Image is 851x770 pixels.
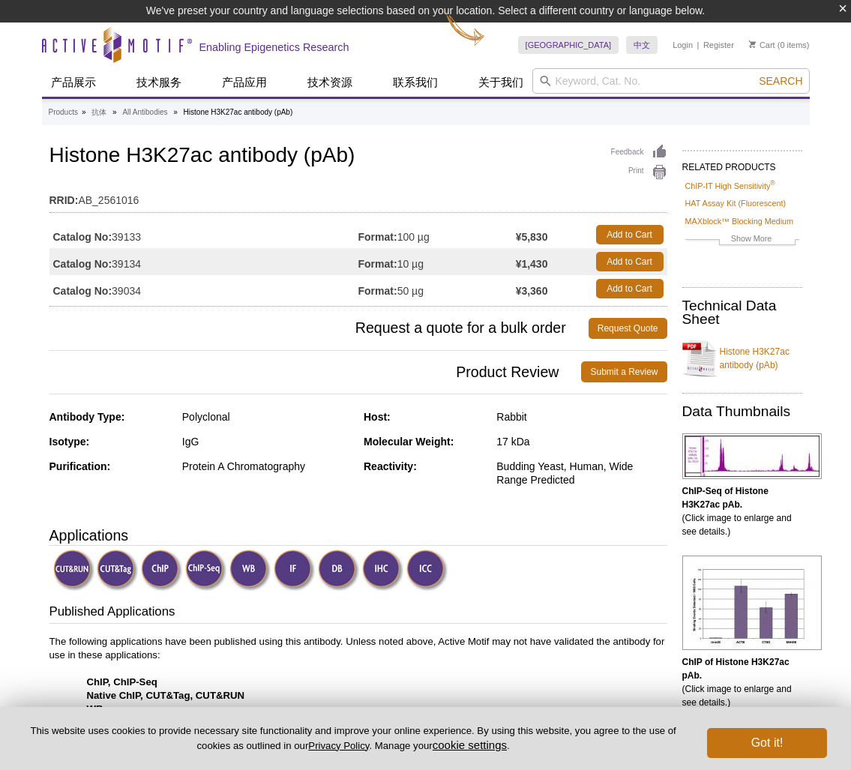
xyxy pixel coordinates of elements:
strong: Isotype: [49,436,90,448]
li: (0 items) [749,36,810,54]
h2: Data Thumbnails [682,405,802,418]
td: 39133 [49,221,358,248]
button: cookie settings [433,739,507,751]
a: 产品展示 [42,68,105,97]
div: Protein A Chromatography [182,460,352,473]
a: ChIP-IT High Sensitivity® [685,179,775,193]
a: 技术资源 [298,68,361,97]
td: AB_2561016 [49,184,667,208]
li: » [112,108,117,116]
button: Got it! [707,728,827,758]
strong: ¥1,430 [516,257,548,271]
td: 39034 [49,275,358,302]
a: 联系我们 [384,68,447,97]
a: Add to Cart [596,225,664,244]
span: Request a quote for a bulk order [49,318,589,339]
a: Cart [749,40,775,50]
strong: Reactivity: [364,460,417,472]
li: | [697,36,700,54]
strong: ChIP, ChIP-Seq [87,676,157,688]
img: ChIP Validated [141,550,182,591]
strong: Format: [358,257,397,271]
strong: Catalog No: [53,257,112,271]
strong: Catalog No: [53,230,112,244]
div: Budding Yeast, Human, Wide Range Predicted [496,460,667,487]
li: » [82,108,86,116]
h2: RELATED PRODUCTS [682,150,802,177]
td: 10 µg [358,248,516,275]
strong: Catalog No: [53,284,112,298]
a: HAT Assay Kit (Fluorescent) [685,196,787,210]
strong: Native ChIP, CUT&Tag, CUT&RUN [87,690,245,701]
a: Privacy Policy [308,740,369,751]
li: Histone H3K27ac antibody (pAb) [184,108,293,116]
div: 17 kDa [496,435,667,448]
img: CUT&RUN Validated [53,550,94,591]
strong: Antibody Type: [49,411,125,423]
h1: Histone H3K27ac antibody (pAb) [49,144,667,169]
img: Your Cart [749,40,756,48]
strong: ¥3,360 [516,284,548,298]
img: Immunohistochemistry Validated [362,550,403,591]
a: Submit a Review [581,361,667,382]
img: Dot Blot Validated [318,550,359,591]
strong: WB [87,703,103,715]
input: Keyword, Cat. No. [532,68,810,94]
td: 50 µg [358,275,516,302]
img: ChIP-Seq Validated [185,550,226,591]
a: Print [611,164,667,181]
span: Search [759,75,802,87]
h2: Enabling Epigenetics Research [199,40,349,54]
img: Histone H3K27ac antibody (pAb) tested by ChIP-Seq. [682,433,822,479]
h3: Published Applications [49,603,667,624]
sup: ® [770,179,775,187]
a: Add to Cart [596,252,664,271]
a: Histone H3K27ac antibody (pAb) [682,336,802,381]
img: Immunocytochemistry Validated [406,550,448,591]
a: Products [49,106,78,119]
a: All Antibodies [122,106,167,119]
a: 中文 [626,36,658,54]
p: (Click image to enlarge and see details.) [682,484,802,538]
button: Search [754,74,807,88]
img: CUT&Tag Validated [97,550,138,591]
span: Product Review [49,361,582,382]
strong: ¥5,830 [516,230,548,244]
a: 抗体 [91,106,106,119]
h3: Applications [49,524,667,547]
a: Feedback [611,144,667,160]
td: 100 µg [358,221,516,248]
h2: Technical Data Sheet [682,299,802,326]
div: Polyclonal [182,410,352,424]
strong: Format: [358,230,397,244]
div: IgG [182,435,352,448]
strong: Host: [364,411,391,423]
a: 技术服务 [127,68,190,97]
p: This website uses cookies to provide necessary site functionality and improve your online experie... [24,724,682,753]
a: Add to Cart [596,279,664,298]
p: (Click image to enlarge and see details.) [682,655,802,709]
td: 39134 [49,248,358,275]
a: [GEOGRAPHIC_DATA] [518,36,619,54]
img: Immunofluorescence Validated [274,550,315,591]
strong: Purification: [49,460,111,472]
a: 产品应用 [213,68,276,97]
a: 关于我们 [469,68,532,97]
b: ChIP-Seq of Histone H3K27ac pAb. [682,486,769,510]
strong: RRID: [49,193,79,207]
strong: Molecular Weight: [364,436,454,448]
a: MAXblock™ Blocking Medium [685,214,794,228]
img: Change Here [445,11,485,46]
a: Register [703,40,734,50]
a: Login [673,40,693,50]
div: Rabbit [496,410,667,424]
li: » [173,108,178,116]
a: Show More [685,232,799,249]
a: Request Quote [589,318,667,339]
b: ChIP of Histone H3K27ac pAb. [682,657,790,681]
strong: Format: [358,284,397,298]
img: Western Blot Validated [229,550,271,591]
img: Histone H3K27ac antibody (pAb) tested by ChIP. [682,556,822,650]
